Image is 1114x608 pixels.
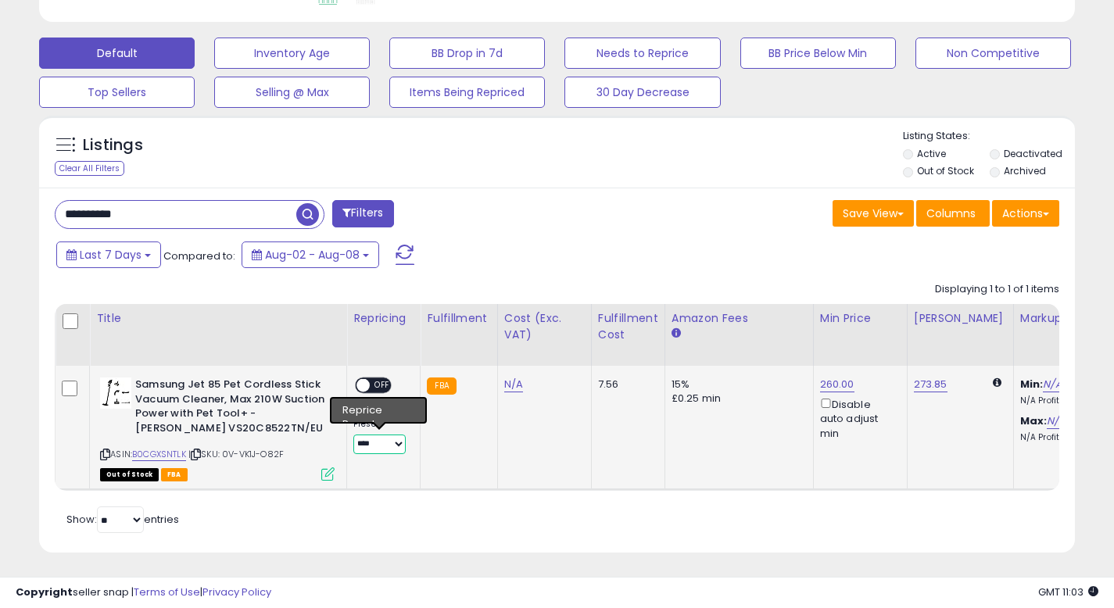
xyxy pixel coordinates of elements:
[820,395,895,441] div: Disable auto adjust min
[56,241,161,268] button: Last 7 Days
[914,377,947,392] a: 273.85
[353,402,408,416] div: Amazon AI
[100,377,335,479] div: ASIN:
[740,38,896,69] button: BB Price Below Min
[1020,413,1048,428] b: Max:
[332,200,393,227] button: Filters
[672,310,807,327] div: Amazon Fees
[389,77,545,108] button: Items Being Repriced
[370,379,395,392] span: OFF
[598,377,653,392] div: 7.56
[427,377,456,395] small: FBA
[134,585,200,599] a: Terms of Use
[83,134,143,156] h5: Listings
[598,310,658,343] div: Fulfillment Cost
[66,512,179,527] span: Show: entries
[992,200,1059,227] button: Actions
[564,77,720,108] button: 30 Day Decrease
[55,161,124,176] div: Clear All Filters
[1004,164,1046,177] label: Archived
[389,38,545,69] button: BB Drop in 7d
[672,327,681,341] small: Amazon Fees.
[16,585,271,600] div: seller snap | |
[504,310,585,343] div: Cost (Exc. VAT)
[214,38,370,69] button: Inventory Age
[1004,147,1062,160] label: Deactivated
[916,200,990,227] button: Columns
[100,468,159,481] span: All listings that are currently out of stock and unavailable for purchase on Amazon
[39,77,195,108] button: Top Sellers
[1043,377,1062,392] a: N/A
[672,392,801,406] div: £0.25 min
[202,585,271,599] a: Privacy Policy
[161,468,188,481] span: FBA
[353,310,414,327] div: Repricing
[820,310,901,327] div: Min Price
[820,377,854,392] a: 260.00
[188,448,284,460] span: | SKU: 0V-VK1J-O82F
[672,377,801,392] div: 15%
[914,310,1007,327] div: [PERSON_NAME]
[917,147,946,160] label: Active
[39,38,195,69] button: Default
[80,247,141,263] span: Last 7 Days
[96,310,340,327] div: Title
[163,249,235,263] span: Compared to:
[504,377,523,392] a: N/A
[265,247,360,263] span: Aug-02 - Aug-08
[1020,377,1044,392] b: Min:
[353,419,408,454] div: Preset:
[915,38,1071,69] button: Non Competitive
[1038,585,1098,599] span: 2025-08-16 11:03 GMT
[926,206,976,221] span: Columns
[833,200,914,227] button: Save View
[564,38,720,69] button: Needs to Reprice
[132,448,186,461] a: B0CGXSNTLK
[242,241,379,268] button: Aug-02 - Aug-08
[1047,413,1066,429] a: N/A
[993,377,1001,388] i: Calculated using Dynamic Max Price.
[135,377,325,439] b: Samsung Jet 85 Pet Cordless Stick Vacuum Cleaner, Max 210W Suction Power with Pet Tool+ - [PERSON...
[917,164,974,177] label: Out of Stock
[935,282,1059,297] div: Displaying 1 to 1 of 1 items
[100,377,131,409] img: 319M7uxyTsL._SL40_.jpg
[903,129,1075,144] p: Listing States:
[16,585,73,599] strong: Copyright
[214,77,370,108] button: Selling @ Max
[427,310,490,327] div: Fulfillment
